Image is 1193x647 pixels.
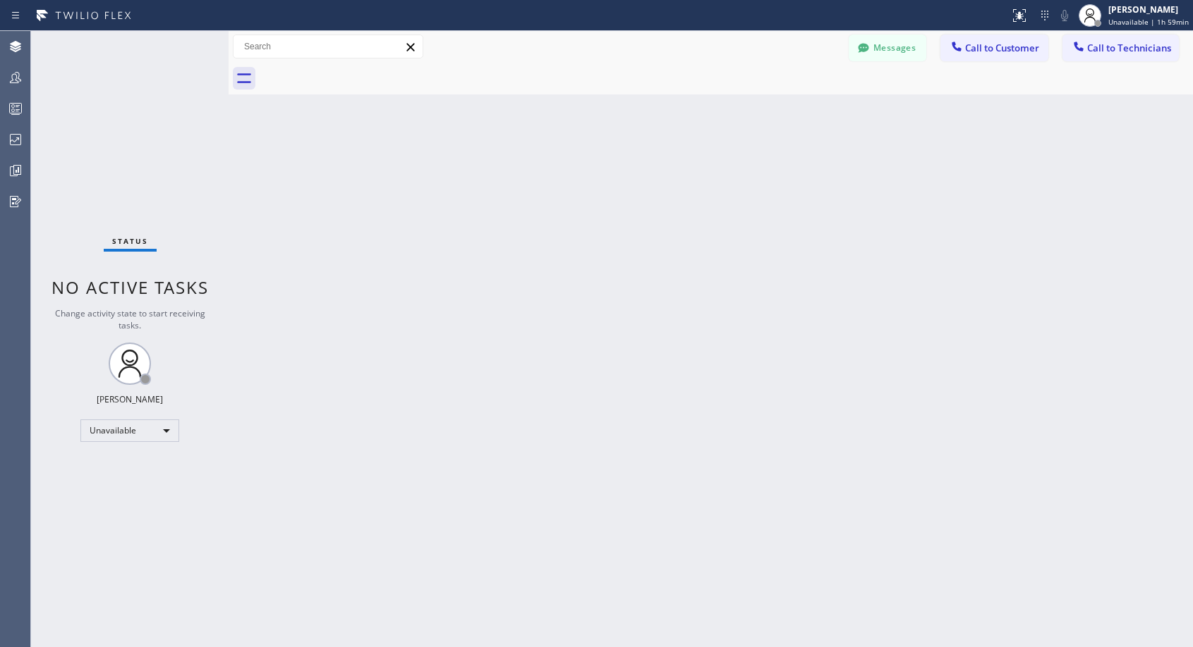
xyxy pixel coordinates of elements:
[1087,42,1171,54] span: Call to Technicians
[97,393,163,405] div: [PERSON_NAME]
[55,307,205,331] span: Change activity state to start receiving tasks.
[80,419,179,442] div: Unavailable
[1062,35,1179,61] button: Call to Technicians
[1108,17,1189,27] span: Unavailable | 1h 59min
[52,276,209,299] span: No active tasks
[849,35,926,61] button: Messages
[1108,4,1189,16] div: [PERSON_NAME]
[965,42,1039,54] span: Call to Customer
[234,35,423,58] input: Search
[1055,6,1074,25] button: Mute
[940,35,1048,61] button: Call to Customer
[112,236,148,246] span: Status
